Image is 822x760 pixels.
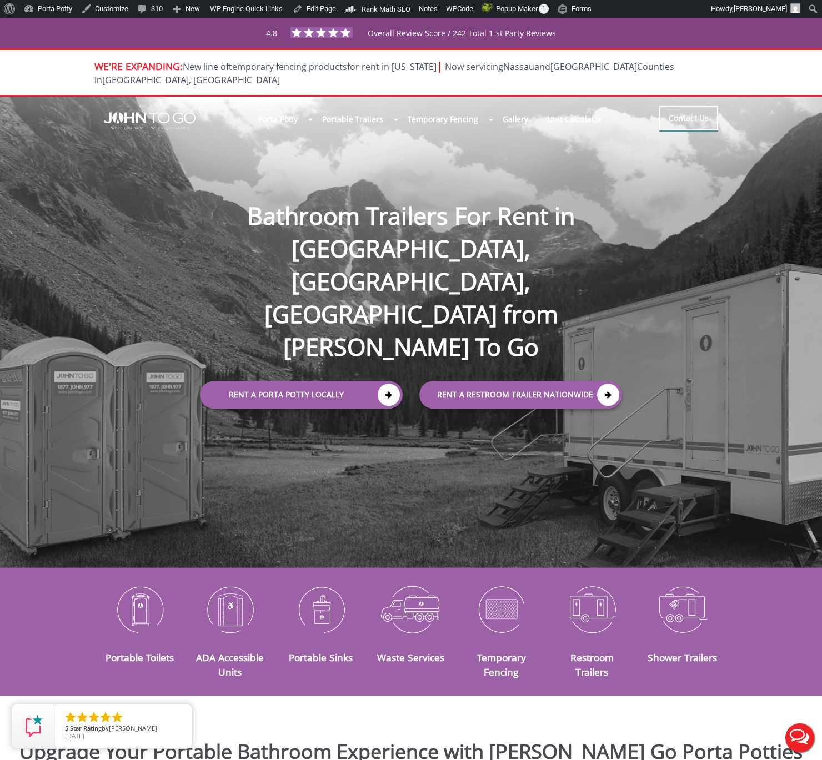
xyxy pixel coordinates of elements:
[106,651,174,664] a: Portable Toilets
[64,711,77,724] li: 
[65,725,183,733] span: by
[539,4,549,14] span: 1
[196,651,264,678] a: ADA Accessible Units
[437,58,443,73] span: |
[362,5,410,13] span: Rank Math SEO
[111,711,124,724] li: 
[102,74,280,86] a: [GEOGRAPHIC_DATA], [GEOGRAPHIC_DATA]
[23,715,45,737] img: Review Rating
[249,107,307,131] a: Porta Potty
[65,732,84,740] span: [DATE]
[87,711,101,724] li: 
[503,61,534,73] a: Nassau
[266,28,277,38] span: 4.8
[398,107,488,131] a: Temporary Fencing
[645,580,719,638] img: Shower-Trailers-icon_N.png
[659,106,718,130] a: Contact Us
[464,580,538,638] img: Temporary-Fencing-cion_N.png
[109,724,157,732] span: [PERSON_NAME]
[76,711,89,724] li: 
[284,580,358,638] img: Portable-Sinks-icon_N.png
[538,107,612,131] a: Unit Calculator
[103,580,177,638] img: Portable-Toilets-icon_N.png
[189,164,633,364] h1: Bathroom Trailers For Rent in [GEOGRAPHIC_DATA], [GEOGRAPHIC_DATA], [GEOGRAPHIC_DATA] from [PERSO...
[289,651,353,664] a: Portable Sinks
[70,724,102,732] span: Star Rating
[229,61,347,73] a: temporary fencing products
[94,59,183,73] span: WE'RE EXPANDING:
[368,28,556,61] span: Overall Review Score / 242 Total 1-st Party Reviews
[648,651,717,664] a: Shower Trailers
[65,724,68,732] span: 5
[778,716,822,760] button: Live Chat
[374,580,448,638] img: Waste-Services-icon_N.png
[493,107,538,131] a: Gallery
[555,580,629,638] img: Restroom-Trailers-icon_N.png
[94,61,674,87] span: New line of for rent in [US_STATE]
[477,651,526,678] a: Temporary Fencing
[550,61,637,73] a: [GEOGRAPHIC_DATA]
[734,4,787,13] span: [PERSON_NAME]
[570,651,614,678] a: Restroom Trailers
[200,381,403,409] a: Rent a Porta Potty Locally
[313,107,392,131] a: Portable Trailers
[104,112,196,130] img: JOHN to go
[99,711,112,724] li: 
[377,651,444,664] a: Waste Services
[419,381,622,409] a: rent a RESTROOM TRAILER Nationwide
[193,580,267,638] img: ADA-Accessible-Units-icon_N.png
